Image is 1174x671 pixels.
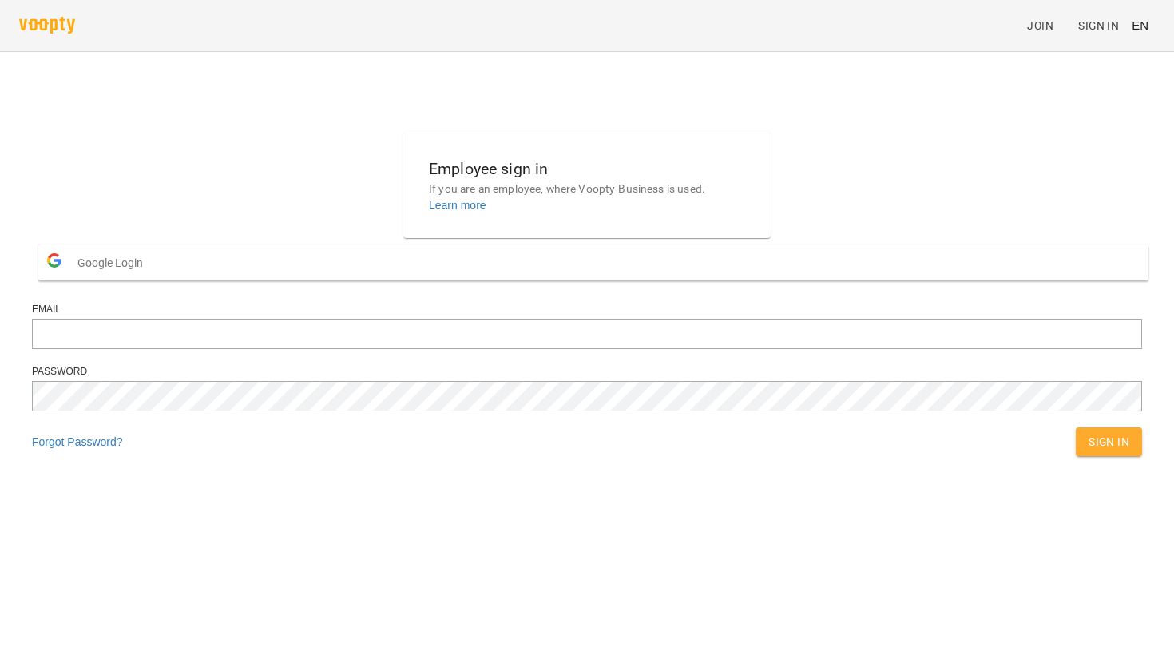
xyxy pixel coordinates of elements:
[1072,11,1125,40] a: Sign In
[416,144,758,226] button: Employee sign inIf you are an employee, where Voopty-Business is used.Learn more
[1132,17,1148,34] span: EN
[38,244,1148,280] button: Google Login
[1027,16,1053,35] span: Join
[77,247,151,279] span: Google Login
[429,157,745,181] h6: Employee sign in
[1021,11,1072,40] a: Join
[429,181,745,197] p: If you are an employee, where Voopty-Business is used.
[1078,16,1119,35] span: Sign In
[1076,427,1142,456] button: Sign In
[429,199,486,212] a: Learn more
[32,435,123,448] a: Forgot Password?
[32,303,1142,316] div: Email
[1125,10,1155,40] button: EN
[1089,432,1129,451] span: Sign In
[32,365,1142,379] div: Password
[19,17,75,34] img: voopty.png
